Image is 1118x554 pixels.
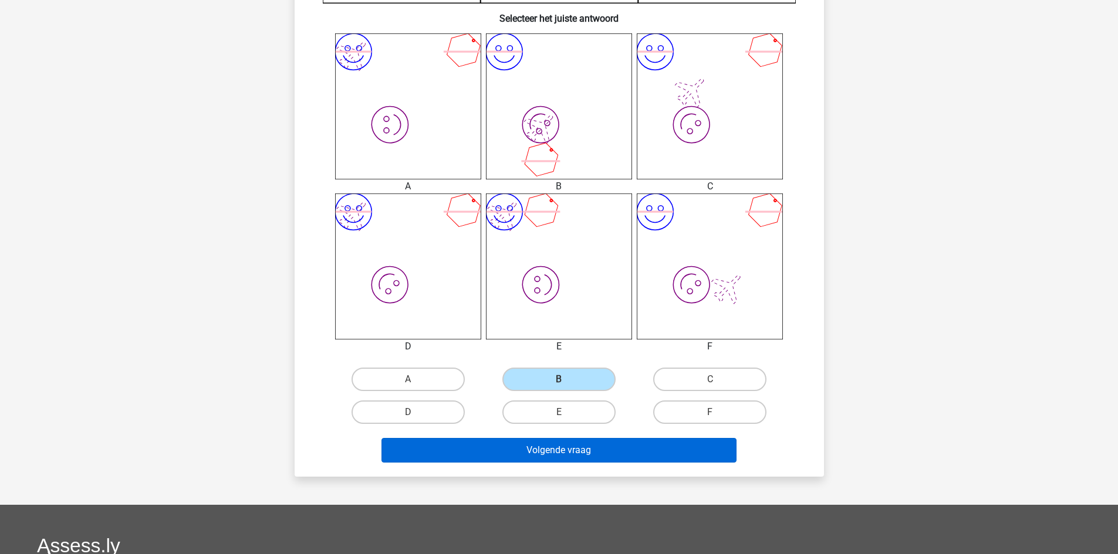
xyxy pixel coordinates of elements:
[477,179,641,193] div: B
[502,400,616,424] label: E
[352,368,465,391] label: A
[313,4,805,24] h6: Selecteer het juiste antwoord
[326,339,490,354] div: D
[352,400,465,424] label: D
[653,368,766,391] label: C
[381,438,737,463] button: Volgende vraag
[628,339,792,354] div: F
[653,400,766,424] label: F
[502,368,616,391] label: B
[326,179,490,193] div: A
[477,339,641,354] div: E
[628,179,792,193] div: C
